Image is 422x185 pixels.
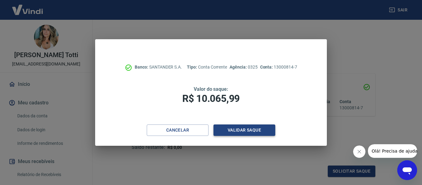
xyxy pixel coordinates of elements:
[213,124,275,136] button: Validar saque
[230,65,248,69] span: Agência:
[230,64,257,70] p: 0325
[260,65,274,69] span: Conta:
[194,86,228,92] span: Valor do saque:
[135,64,182,70] p: SANTANDER S.A.
[182,93,240,104] span: R$ 10.065,99
[260,64,297,70] p: 13000814-7
[187,65,198,69] span: Tipo:
[135,65,149,69] span: Banco:
[147,124,209,136] button: Cancelar
[187,64,227,70] p: Conta Corrente
[353,145,365,158] iframe: Fechar mensagem
[4,4,52,9] span: Olá! Precisa de ajuda?
[368,144,417,158] iframe: Mensagem da empresa
[397,160,417,180] iframe: Botão para abrir a janela de mensagens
